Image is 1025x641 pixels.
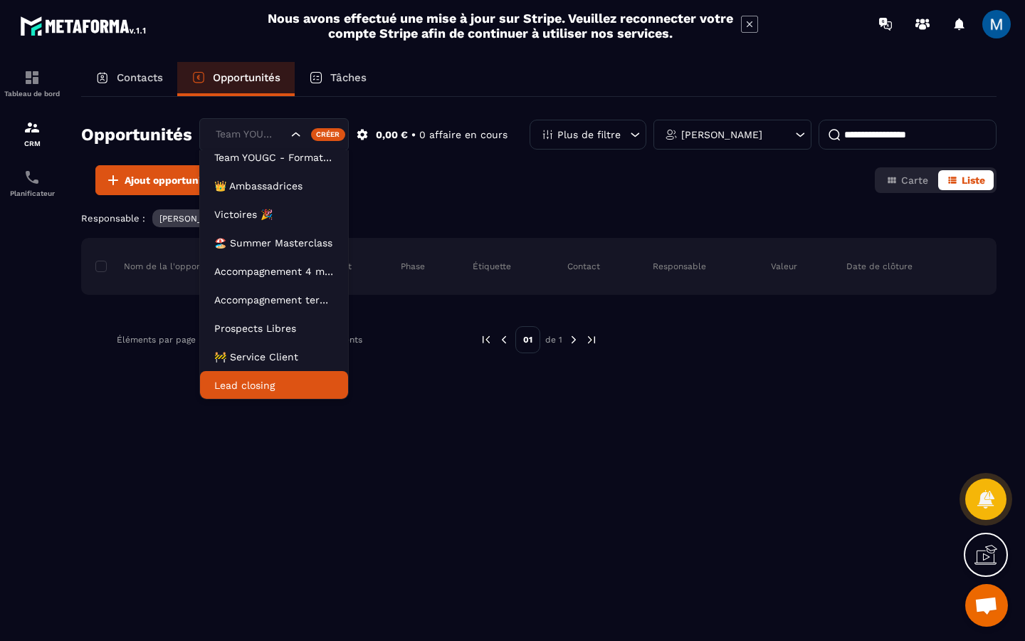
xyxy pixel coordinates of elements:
a: Contacts [81,62,177,96]
div: Créer [311,128,346,141]
p: de 1 [545,334,562,345]
p: Date de clôture [846,261,913,272]
span: Carte [901,174,928,186]
h2: Opportunités [81,120,192,149]
button: Liste [938,170,994,190]
img: prev [480,333,493,346]
p: Opportunités [213,71,280,84]
div: Search for option [199,118,349,151]
p: Contact [567,261,600,272]
p: CRM [4,140,61,147]
img: formation [23,119,41,136]
p: 01 [515,326,540,353]
p: Accompagnement terminé [214,293,334,307]
p: Phase [401,261,425,272]
input: Search for option [212,127,288,142]
p: [PERSON_NAME] [159,214,229,224]
p: 0,00 € [376,128,408,142]
a: Opportunités [177,62,295,96]
p: Victoires 🎉 [214,207,334,222]
img: formation [23,69,41,86]
a: formationformationTableau de bord [4,58,61,108]
p: Planificateur [4,189,61,197]
p: Responsable [653,261,706,272]
p: • [411,128,416,142]
a: schedulerschedulerPlanificateur [4,158,61,208]
img: next [567,333,580,346]
p: Team YOUGC - Formations [214,150,334,165]
p: 👑 Ambassadrices [214,179,334,193]
img: next [585,333,598,346]
img: prev [498,333,510,346]
p: 0 affaire en cours [419,128,508,142]
p: Plus de filtre [557,130,621,140]
p: Tableau de bord [4,90,61,98]
p: Valeur [771,261,797,272]
a: Ouvrir le chat [965,584,1008,627]
a: formationformationCRM [4,108,61,158]
p: Tâches [330,71,367,84]
img: scheduler [23,169,41,186]
a: Tâches [295,62,381,96]
button: Ajout opportunité [95,165,221,195]
p: Accompagnement 4 mois [214,264,334,278]
p: 🚧 Service Client [214,350,334,364]
h2: Nous avons effectué une mise à jour sur Stripe. Veuillez reconnecter votre compte Stripe afin de ... [267,11,734,41]
button: Carte [878,170,937,190]
p: Étiquette [473,261,511,272]
p: [PERSON_NAME] [681,130,762,140]
span: Liste [962,174,985,186]
p: Prospects Libres [214,321,334,335]
p: Contacts [117,71,163,84]
p: 🏖️ Summer Masterclass [214,236,334,250]
img: logo [20,13,148,38]
span: Ajout opportunité [125,173,211,187]
p: Nom de la l'opportunité [95,261,224,272]
p: Éléments par page [117,335,196,345]
p: Responsable : [81,213,145,224]
p: Lead closing [214,378,334,392]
